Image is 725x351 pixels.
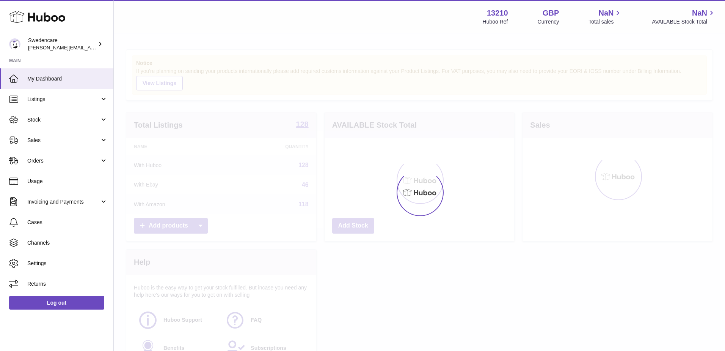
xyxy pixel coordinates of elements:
[27,116,100,123] span: Stock
[27,157,100,164] span: Orders
[27,75,108,82] span: My Dashboard
[487,8,508,18] strong: 13210
[483,18,508,25] div: Huboo Ref
[27,96,100,103] span: Listings
[588,18,622,25] span: Total sales
[588,8,622,25] a: NaN Total sales
[27,280,108,288] span: Returns
[692,8,707,18] span: NaN
[27,239,108,247] span: Channels
[652,18,716,25] span: AVAILABLE Stock Total
[27,137,100,144] span: Sales
[27,178,108,185] span: Usage
[27,219,108,226] span: Cases
[28,44,193,51] span: [PERSON_NAME][EMAIL_ADDRESS][PERSON_NAME][DOMAIN_NAME]
[27,260,108,267] span: Settings
[538,18,559,25] div: Currency
[9,38,20,50] img: daniel.corbridge@swedencare.co.uk
[543,8,559,18] strong: GBP
[28,37,96,51] div: Swedencare
[598,8,614,18] span: NaN
[9,296,104,310] a: Log out
[652,8,716,25] a: NaN AVAILABLE Stock Total
[27,198,100,206] span: Invoicing and Payments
